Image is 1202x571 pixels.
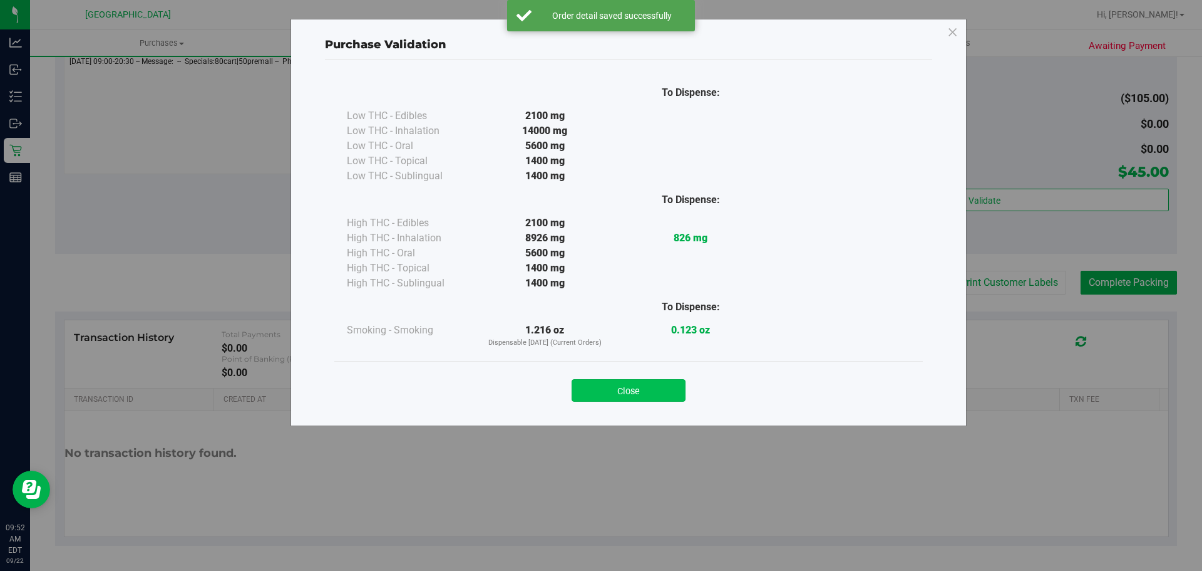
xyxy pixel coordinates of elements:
[13,471,50,508] iframe: Resource center
[472,216,618,231] div: 2100 mg
[472,231,618,246] div: 8926 mg
[671,324,710,336] strong: 0.123 oz
[472,108,618,123] div: 2100 mg
[347,108,472,123] div: Low THC - Edibles
[325,38,446,51] span: Purchase Validation
[347,139,472,154] div: Low THC - Oral
[347,276,472,291] div: High THC - Sublingual
[472,139,618,154] div: 5600 mg
[347,323,472,338] div: Smoking - Smoking
[347,261,472,276] div: High THC - Topical
[572,379,686,402] button: Close
[472,169,618,184] div: 1400 mg
[347,123,472,139] div: Low THC - Inhalation
[347,169,472,184] div: Low THC - Sublingual
[538,9,686,22] div: Order detail saved successfully
[347,154,472,169] div: Low THC - Topical
[618,300,764,315] div: To Dispense:
[472,338,618,348] p: Dispensable [DATE] (Current Orders)
[347,216,472,231] div: High THC - Edibles
[472,154,618,169] div: 1400 mg
[618,192,764,207] div: To Dispense:
[472,261,618,276] div: 1400 mg
[347,231,472,246] div: High THC - Inhalation
[472,323,618,348] div: 1.216 oz
[472,123,618,139] div: 14000 mg
[618,85,764,100] div: To Dispense:
[674,232,707,244] strong: 826 mg
[472,276,618,291] div: 1400 mg
[472,246,618,261] div: 5600 mg
[347,246,472,261] div: High THC - Oral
